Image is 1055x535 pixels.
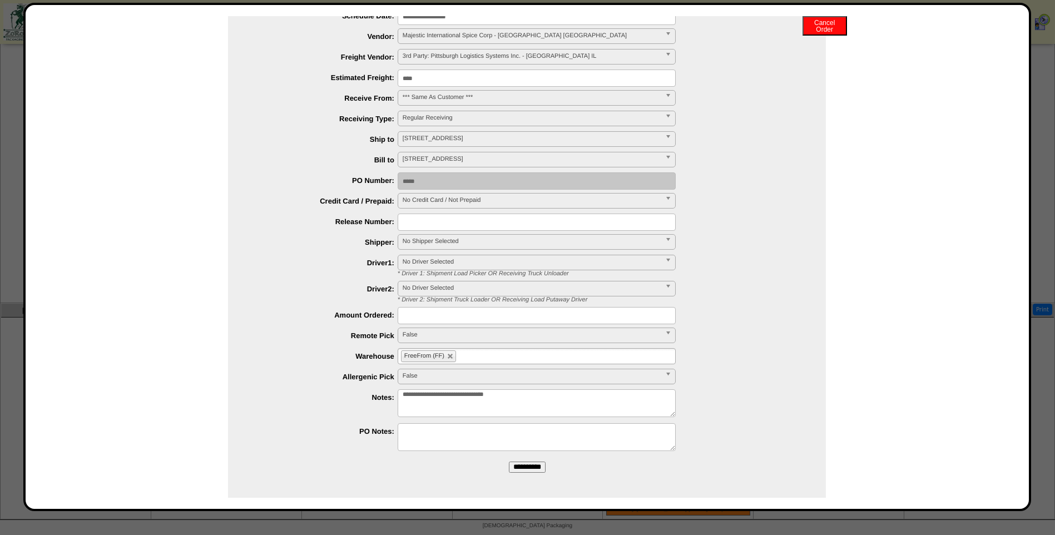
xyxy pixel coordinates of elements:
[250,115,398,123] label: Receiving Type:
[389,296,826,303] div: * Driver 2: Shipment Truck Loader OR Receiving Load Putaway Driver
[250,427,398,435] label: PO Notes:
[250,53,398,61] label: Freight Vendor:
[250,259,398,267] label: Driver1:
[403,111,661,125] span: Regular Receiving
[403,49,661,63] span: 3rd Party: Pittsburgh Logistics Systems Inc. - [GEOGRAPHIC_DATA] IL
[403,235,661,248] span: No Shipper Selected
[250,311,398,319] label: Amount Ordered:
[404,353,444,359] span: FreeFrom (FF)
[389,270,826,277] div: * Driver 1: Shipment Load Picker OR Receiving Truck Unloader
[250,393,398,402] label: Notes:
[803,16,847,36] button: CancelOrder
[250,94,398,102] label: Receive From:
[250,197,398,205] label: Credit Card / Prepaid:
[403,281,661,295] span: No Driver Selected
[403,152,661,166] span: [STREET_ADDRESS]
[250,73,398,82] label: Estimated Freight:
[250,135,398,143] label: Ship to
[250,285,398,293] label: Driver2:
[250,32,398,41] label: Vendor:
[403,255,661,269] span: No Driver Selected
[250,156,398,164] label: Bill to
[403,369,661,383] span: False
[250,331,398,340] label: Remote Pick
[250,352,398,360] label: Warehouse
[250,176,398,185] label: PO Number:
[250,373,398,381] label: Allergenic Pick
[250,12,398,20] label: Schedule Date:
[403,328,661,341] span: False
[403,194,661,207] span: No Credit Card / Not Prepaid
[403,132,661,145] span: [STREET_ADDRESS]
[250,238,398,246] label: Shipper:
[250,217,398,226] label: Release Number:
[403,29,661,42] span: Majestic International Spice Corp - [GEOGRAPHIC_DATA] [GEOGRAPHIC_DATA]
